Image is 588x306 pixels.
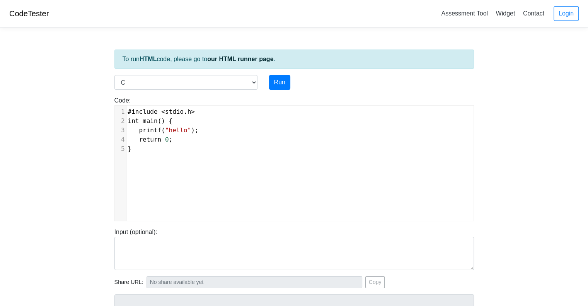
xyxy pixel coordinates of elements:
span: Share URL: [114,278,143,287]
span: stdio [165,108,184,115]
a: Widget [493,7,518,20]
a: Assessment Tool [438,7,491,20]
span: main [143,117,158,125]
div: 4 [115,135,126,144]
div: To run code, please go to . [114,50,474,69]
span: . [128,108,195,115]
span: ( ); [128,127,199,134]
span: < [161,108,165,115]
span: return [139,136,161,143]
span: ; [128,136,173,143]
div: 3 [115,126,126,135]
div: 2 [115,116,126,126]
button: Run [269,75,290,90]
button: Copy [365,276,385,288]
a: CodeTester [9,9,49,18]
span: #include [128,108,158,115]
a: Contact [520,7,547,20]
div: 5 [115,144,126,154]
span: printf [139,127,161,134]
div: Input (optional): [109,227,480,270]
span: () { [128,117,173,125]
a: our HTML runner page [207,56,273,62]
span: 0 [165,136,169,143]
span: "hello" [165,127,191,134]
input: No share available yet [147,276,362,288]
div: 1 [115,107,126,116]
span: > [191,108,195,115]
div: Code: [109,96,480,221]
a: Login [554,6,579,21]
span: int [128,117,139,125]
strong: HTML [140,56,157,62]
span: h [187,108,191,115]
span: } [128,145,132,152]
